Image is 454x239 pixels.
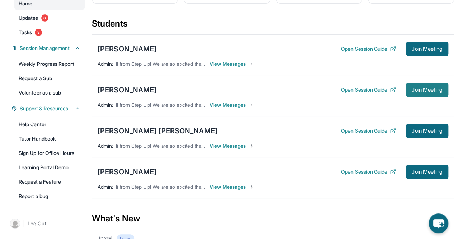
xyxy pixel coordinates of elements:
[14,190,85,203] a: Report a bug
[10,219,20,229] img: user-img
[20,45,70,52] span: Session Management
[98,44,156,54] div: [PERSON_NAME]
[406,165,448,179] button: Join Meeting
[20,105,68,112] span: Support & Resources
[92,203,454,234] div: What's New
[412,129,443,133] span: Join Meeting
[28,220,46,227] span: Log Out
[210,142,254,150] span: View Messages
[249,184,254,190] img: Chevron-Right
[14,86,85,99] a: Volunteer as a sub
[98,126,217,136] div: [PERSON_NAME] [PERSON_NAME]
[14,72,85,85] a: Request a Sub
[249,102,254,108] img: Chevron-Right
[98,143,113,149] span: Admin :
[249,143,254,149] img: Chevron-Right
[98,184,113,190] span: Admin :
[14,161,85,174] a: Learning Portal Demo
[23,219,25,228] span: |
[14,175,85,188] a: Request a Feature
[7,216,85,231] a: |Log Out
[412,47,443,51] span: Join Meeting
[412,88,443,92] span: Join Meeting
[412,170,443,174] span: Join Meeting
[14,147,85,160] a: Sign Up for Office Hours
[98,61,113,67] span: Admin :
[98,102,113,108] span: Admin :
[210,101,254,109] span: View Messages
[35,29,42,36] span: 3
[341,168,396,175] button: Open Session Guide
[210,60,254,68] span: View Messages
[406,124,448,138] button: Join Meeting
[210,183,254,190] span: View Messages
[14,26,85,39] a: Tasks3
[19,14,38,22] span: Updates
[17,45,80,52] button: Session Management
[249,61,254,67] img: Chevron-Right
[92,18,454,34] div: Students
[429,213,448,233] button: chat-button
[19,29,32,36] span: Tasks
[341,86,396,93] button: Open Session Guide
[98,85,156,95] div: [PERSON_NAME]
[14,132,85,145] a: Tutor Handbook
[406,42,448,56] button: Join Meeting
[341,127,396,134] button: Open Session Guide
[406,83,448,97] button: Join Meeting
[41,14,48,22] span: 8
[17,105,80,112] button: Support & Resources
[14,12,85,24] a: Updates8
[14,118,85,131] a: Help Center
[341,45,396,52] button: Open Session Guide
[14,58,85,70] a: Weekly Progress Report
[98,167,156,177] div: [PERSON_NAME]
